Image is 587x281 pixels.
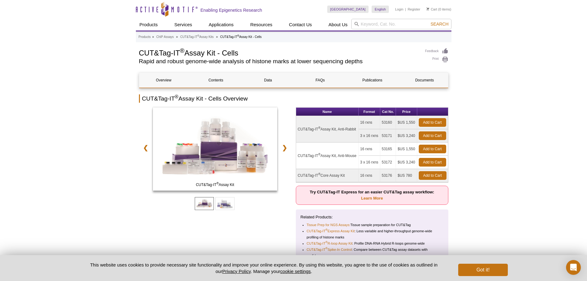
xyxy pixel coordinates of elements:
a: Add to Cart [419,131,446,140]
td: $US 1,550 [396,143,417,156]
a: Contact Us [285,19,316,31]
a: Services [171,19,196,31]
a: Applications [205,19,237,31]
sup: ® [318,126,320,130]
a: Documents [400,73,449,88]
th: Name [296,108,359,116]
sup: ® [325,247,328,250]
span: CUT&Tag-IT Assay Kit [154,182,276,188]
a: CUT&Tag-IT®Spike-In Control [307,246,352,253]
img: CUT&Tag-IT Assay Kit [153,107,278,191]
li: » [176,35,178,39]
li: Tissue sample preparation for CUT&Tag [307,222,438,228]
td: 53171 [380,129,396,143]
button: cookie settings [280,269,311,274]
td: 53176 [380,169,396,182]
sup: ® [198,34,199,37]
li: » [152,35,154,39]
td: $US 3,240 [396,129,417,143]
td: $US 1,550 [396,116,417,129]
a: Learn More [361,196,383,200]
td: CUT&Tag-IT Core Assay Kit [296,169,359,182]
img: Your Cart [426,7,429,10]
a: ❮ [139,141,152,155]
h1: CUT&Tag-IT Assay Kit - Cells [139,48,419,57]
a: ❯ [278,141,291,155]
a: Tissue Prep for NGS Assays: [307,222,350,228]
a: Feedback [425,48,448,55]
a: English [372,6,389,13]
h2: CUT&Tag-IT Assay Kit - Cells Overview [139,94,448,103]
a: Add to Cart [419,145,446,153]
h2: Rapid and robust genome-wide analysis of histone marks at lower sequencing depths [139,59,419,64]
sup: ® [237,34,239,37]
li: : Compare between CUT&Tag assay datasets with confidence [307,246,438,259]
a: CUT&Tag-IT Assay Kit [153,107,278,192]
sup: ® [325,229,328,232]
a: [GEOGRAPHIC_DATA] [327,6,369,13]
button: Got it! [458,264,508,276]
a: Add to Cart [419,158,446,167]
a: Data [243,73,292,88]
a: Privacy Policy [222,269,251,274]
li: : Less variable and higher-throughput genome-wide profiling of histone marks [307,228,438,240]
sup: ® [180,47,185,54]
a: Overview [139,73,188,88]
sup: ® [318,172,320,176]
a: Cart [426,7,437,11]
li: : Profile DNA-RNA Hybrid R-loops genome-wide [307,240,438,246]
a: Print [425,56,448,63]
td: 3 x 16 rxns [359,156,380,169]
a: About Us [325,19,351,31]
p: This website uses cookies to provide necessary site functionality and improve your online experie... [79,262,448,275]
a: FAQs [296,73,344,88]
input: Keyword, Cat. No. [351,19,451,29]
a: Add to Cart [419,171,446,180]
li: » [216,35,218,39]
sup: ® [325,241,328,244]
li: | [405,6,406,13]
li: (0 items) [426,6,451,13]
td: 16 rxns [359,143,380,156]
td: 53172 [380,156,396,169]
td: 3 x 16 rxns [359,129,380,143]
th: Cat No. [380,108,396,116]
td: CUT&Tag-IT Assay Kit, Anti-Rabbit [296,116,359,143]
span: Search [430,22,448,27]
td: 53160 [380,116,396,129]
button: Search [429,21,450,27]
p: Related Products: [300,214,444,220]
a: Contents [191,73,240,88]
td: $US 780 [396,169,417,182]
a: Products [139,34,151,40]
td: $US 3,240 [396,156,417,169]
div: Open Intercom Messenger [566,260,581,275]
a: CUT&Tag-IT®Express Assay Kit [307,228,355,234]
sup: ® [216,182,218,185]
a: CUT&Tag-IT®R-loop Assay Kit [307,240,353,246]
td: 53165 [380,143,396,156]
a: Login [395,7,403,11]
li: CUT&Tag-IT Assay Kit - Cells [220,35,262,39]
td: CUT&Tag-IT Assay Kit, Anti-Mouse [296,143,359,169]
td: 16 rxns [359,169,380,182]
th: Price [396,108,417,116]
a: ChIP Assays [156,34,174,40]
strong: Try CUT&Tag-IT Express for an easier CUT&Tag assay workflow: [310,190,434,200]
th: Format [359,108,380,116]
a: Register [408,7,420,11]
td: 16 rxns [359,116,380,129]
sup: ® [175,94,178,99]
h2: Enabling Epigenetics Research [201,7,262,13]
a: Publications [348,73,397,88]
a: Add to Cart [419,118,446,127]
a: CUT&Tag-IT®Assay Kits [180,34,214,40]
sup: ® [318,153,320,156]
a: Resources [247,19,276,31]
a: Products [136,19,161,31]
